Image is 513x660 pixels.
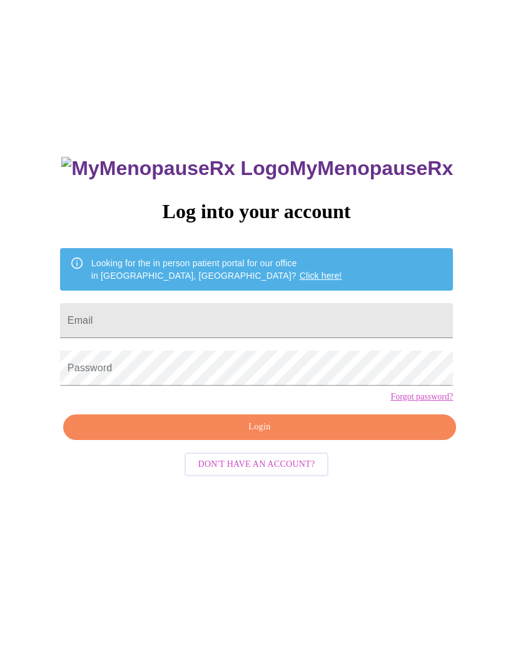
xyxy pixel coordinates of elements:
[198,457,315,472] span: Don't have an account?
[63,414,456,440] button: Login
[78,419,442,435] span: Login
[300,271,342,281] a: Click here!
[60,200,453,223] h3: Log into your account
[185,452,329,477] button: Don't have an account?
[390,392,453,402] a: Forgot password?
[61,157,453,180] h3: MyMenopauseRx
[61,157,289,180] img: MyMenopauseRx Logo
[91,252,342,287] div: Looking for the in person patient portal for our office in [GEOGRAPHIC_DATA], [GEOGRAPHIC_DATA]?
[181,458,332,469] a: Don't have an account?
